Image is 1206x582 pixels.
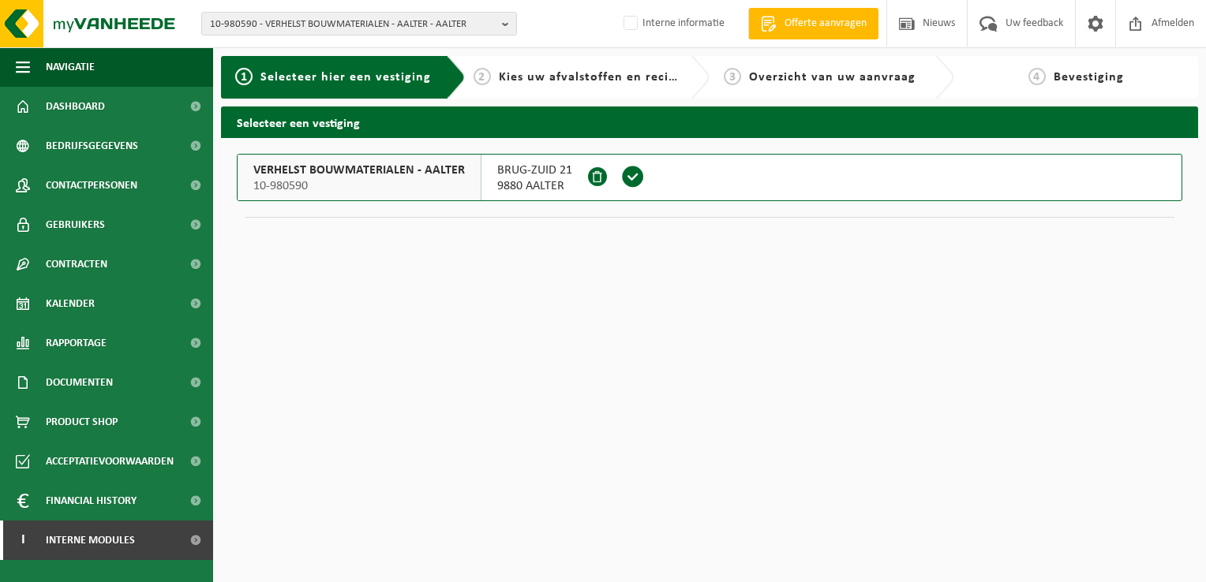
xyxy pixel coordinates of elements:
[237,154,1182,201] button: VERHELST BOUWMATERIALEN - AALTER 10-980590 BRUG-ZUID 219880 AALTER
[497,178,572,194] span: 9880 AALTER
[253,178,465,194] span: 10-980590
[781,16,871,32] span: Offerte aanvragen
[210,13,496,36] span: 10-980590 - VERHELST BOUWMATERIALEN - AALTER - AALTER
[46,284,95,323] span: Kalender
[46,520,135,560] span: Interne modules
[46,166,137,205] span: Contactpersonen
[235,68,253,85] span: 1
[748,8,878,39] a: Offerte aanvragen
[474,68,491,85] span: 2
[221,106,1198,137] h2: Selecteer een vestiging
[46,47,95,87] span: Navigatie
[46,244,107,284] span: Contracten
[497,162,572,178] span: BRUG-ZUID 21
[253,162,465,178] span: VERHELST BOUWMATERIALEN - AALTER
[46,363,113,402] span: Documenten
[499,71,716,84] span: Kies uw afvalstoffen en recipiënten
[46,442,174,481] span: Acceptatievoorwaarden
[260,71,431,84] span: Selecteer hier een vestiging
[46,87,105,126] span: Dashboard
[201,12,517,35] button: 10-980590 - VERHELST BOUWMATERIALEN - AALTER - AALTER
[46,205,105,244] span: Gebruikers
[749,71,916,84] span: Overzicht van uw aanvraag
[1054,71,1124,84] span: Bevestiging
[46,481,137,520] span: Financial History
[16,520,30,560] span: I
[1028,68,1046,85] span: 4
[46,323,107,363] span: Rapportage
[46,402,118,442] span: Product Shop
[46,126,138,166] span: Bedrijfsgegevens
[620,12,725,35] label: Interne informatie
[724,68,741,85] span: 3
